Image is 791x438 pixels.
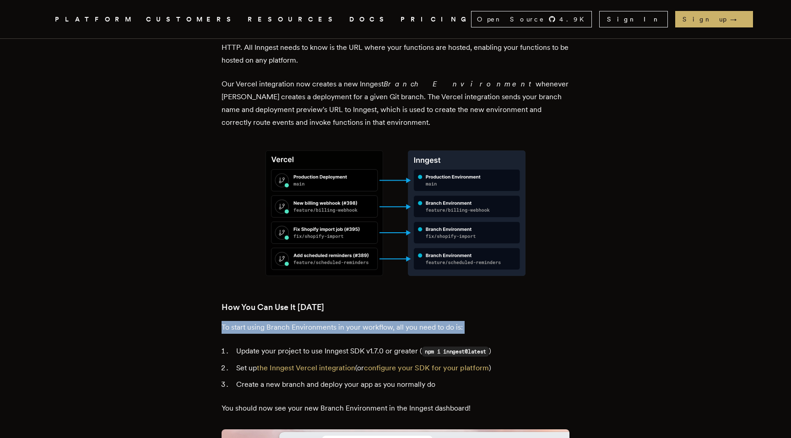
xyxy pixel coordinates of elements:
[730,15,746,24] span: →
[222,144,569,283] img: Inngest Branch Environments aligning with Vercel Preview Environments
[222,28,569,67] p: With Inngest, you send events via our SDK, and Inngest invokes your functions reliably and secure...
[675,11,753,27] a: Sign up
[401,14,471,25] a: PRICING
[55,14,135,25] button: PLATFORM
[233,378,569,391] li: Create a new branch and deploy your app as you normally do
[222,321,569,334] p: To start using Branch Environments in your workflow, all you need to do is:
[559,15,590,24] span: 4.9 K
[222,301,569,314] h3: How You Can Use It [DATE]
[599,11,668,27] a: Sign In
[257,363,355,372] a: the Inngest Vercel integration
[222,78,569,129] p: Our Vercel integration now creates a new Inngest whenever [PERSON_NAME] creates a deployment for ...
[233,362,569,374] li: Set up (or )
[233,345,569,358] li: Update your project to use Inngest SDK v1.7.0 or greater ( )
[364,363,489,372] a: configure your SDK for your platform
[422,347,489,357] code: npm i inngest@latest
[349,14,390,25] a: DOCS
[477,15,545,24] span: Open Source
[384,80,536,88] em: Branch Environment
[248,14,338,25] button: RESOURCES
[146,14,237,25] a: CUSTOMERS
[222,402,569,415] p: You should now see your new Branch Environment in the Inngest dashboard!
